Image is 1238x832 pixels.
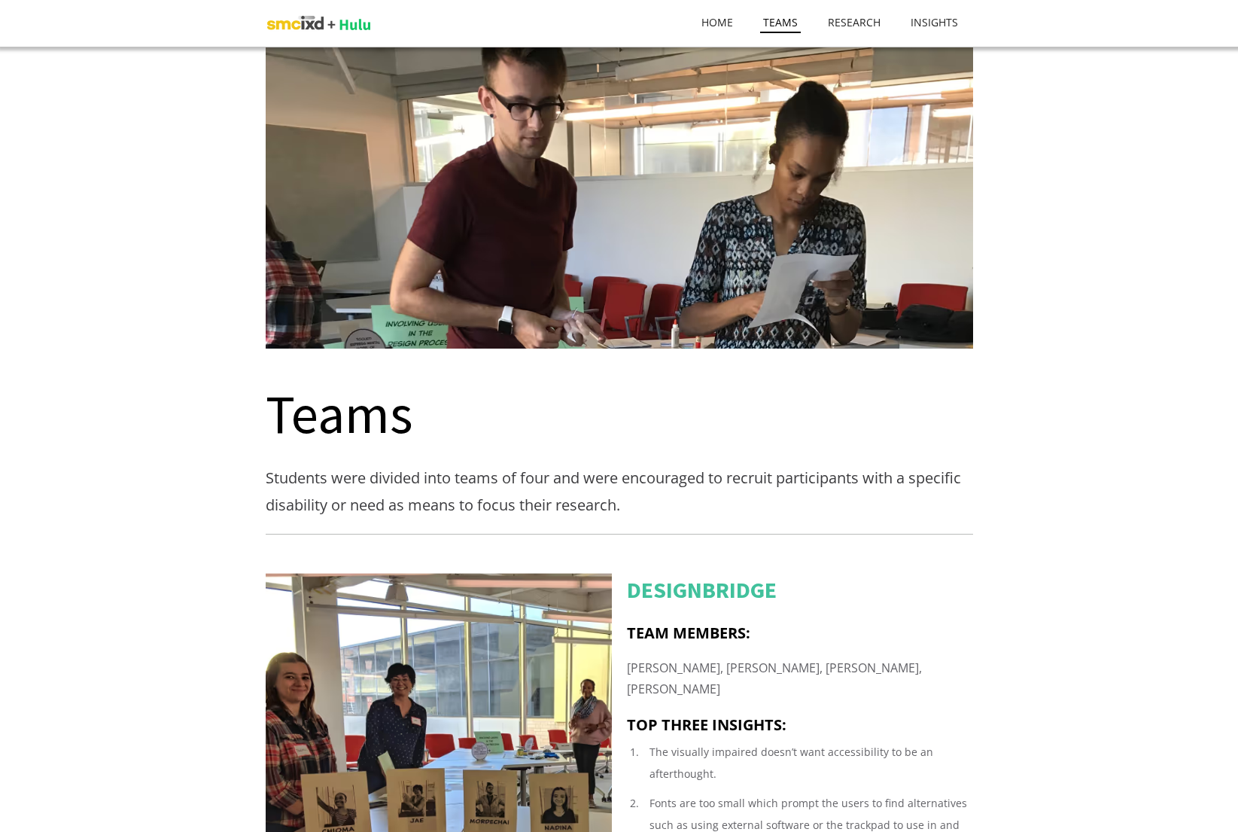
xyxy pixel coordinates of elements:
[627,575,777,604] strong: DesignBridge
[627,623,973,642] h6: TEAM Members:
[627,715,973,734] h6: Top Three Insights:
[266,379,973,450] h1: Teams
[627,657,973,701] p: [PERSON_NAME], [PERSON_NAME], [PERSON_NAME], [PERSON_NAME]
[266,465,973,519] p: Students were divided into teams of four and were encouraged to recruit participants with a speci...
[642,742,973,785] li: The visually impaired doesn’t want accessibility to be an afterthought.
